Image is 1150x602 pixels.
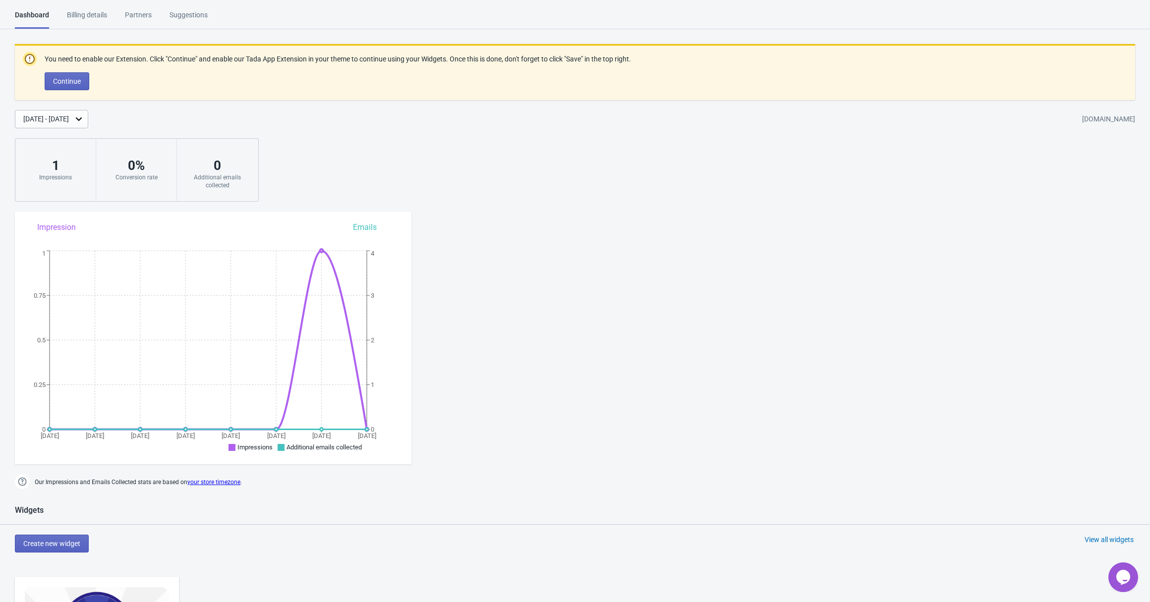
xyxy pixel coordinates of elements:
[1082,110,1135,128] div: [DOMAIN_NAME]
[37,336,46,344] tspan: 0.5
[131,432,149,439] tspan: [DATE]
[15,10,49,29] div: Dashboard
[86,432,104,439] tspan: [DATE]
[1108,562,1140,592] iframe: chat widget
[187,158,248,173] div: 0
[371,381,374,388] tspan: 1
[187,173,248,189] div: Additional emails collected
[41,432,59,439] tspan: [DATE]
[25,158,86,173] div: 1
[15,535,89,552] button: Create new widget
[312,432,331,439] tspan: [DATE]
[45,54,631,64] p: You need to enable our Extension. Click "Continue" and enable our Tada App Extension in your them...
[25,173,86,181] div: Impressions
[371,292,374,299] tspan: 3
[23,114,69,124] div: [DATE] - [DATE]
[1085,535,1134,545] div: View all widgets
[34,292,46,299] tspan: 0.75
[34,381,46,388] tspan: 0.25
[222,432,240,439] tspan: [DATE]
[42,426,46,433] tspan: 0
[287,443,362,451] span: Additional emails collected
[170,10,208,27] div: Suggestions
[358,432,376,439] tspan: [DATE]
[45,72,89,90] button: Continue
[187,479,240,486] a: your store timezone
[125,10,152,27] div: Partners
[35,474,242,491] span: Our Impressions and Emails Collected stats are based on .
[106,158,167,173] div: 0 %
[106,173,167,181] div: Conversion rate
[237,443,273,451] span: Impressions
[176,432,195,439] tspan: [DATE]
[371,336,374,344] tspan: 2
[267,432,286,439] tspan: [DATE]
[23,540,80,547] span: Create new widget
[371,426,374,433] tspan: 0
[53,77,81,85] span: Continue
[67,10,107,27] div: Billing details
[15,474,30,489] img: help.png
[42,250,46,257] tspan: 1
[371,250,375,257] tspan: 4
